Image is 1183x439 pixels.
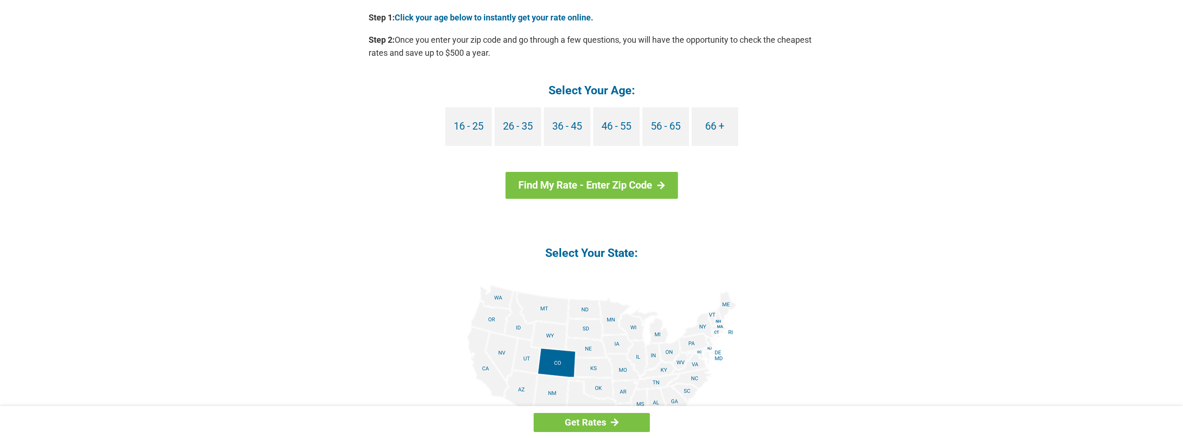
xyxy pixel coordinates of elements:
b: Step 2: [369,35,395,45]
a: 36 - 45 [544,107,590,146]
h4: Select Your Age: [369,83,815,98]
a: 66 + [692,107,738,146]
b: Step 1: [369,13,395,22]
a: 56 - 65 [642,107,689,146]
a: Find My Rate - Enter Zip Code [505,172,678,199]
a: Get Rates [534,413,650,432]
h4: Select Your State: [369,245,815,261]
a: 46 - 55 [593,107,640,146]
a: Click your age below to instantly get your rate online. [395,13,593,22]
a: 16 - 25 [445,107,492,146]
p: Once you enter your zip code and go through a few questions, you will have the opportunity to che... [369,33,815,59]
a: 26 - 35 [495,107,541,146]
